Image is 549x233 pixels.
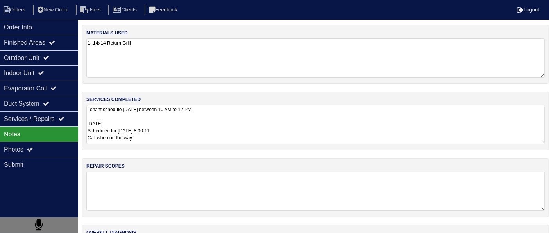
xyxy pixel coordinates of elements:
li: New Order [33,5,74,15]
a: New Order [33,7,74,13]
label: materials used [86,29,128,36]
textarea: Tenant schedule [DATE] between 10 AM to 12 PM [DATE] Scheduled for [DATE] 8:30-11 Call when on th... [86,105,545,144]
li: Clients [108,5,143,15]
li: Feedback [145,5,184,15]
textarea: 1- 14x14 Return Grill [86,38,545,78]
label: services completed [86,96,141,103]
li: Users [76,5,107,15]
a: Users [76,7,107,13]
label: repair scopes [86,163,125,170]
a: Logout [517,7,539,13]
a: Clients [108,7,143,13]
